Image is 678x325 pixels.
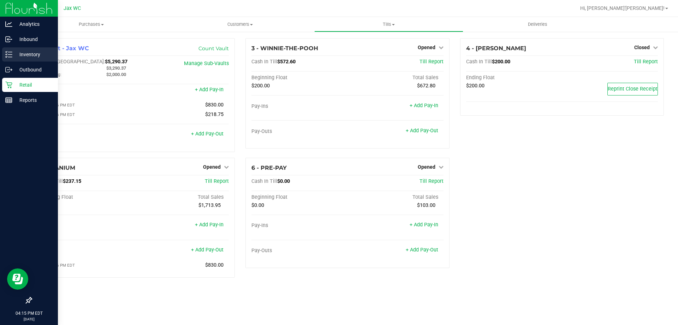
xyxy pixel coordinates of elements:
[251,194,347,201] div: Beginning Float
[251,222,347,229] div: Pay-Ins
[198,45,229,52] a: Count Vault
[406,247,438,253] a: + Add Pay-Out
[12,50,55,59] p: Inventory
[166,17,314,32] a: Customers
[37,222,133,229] div: Pay-Ins
[251,202,264,208] span: $0.00
[195,222,224,228] a: + Add Pay-In
[5,36,12,43] inline-svg: Inbound
[3,310,55,317] p: 04:15 PM EDT
[63,178,81,184] span: $237.15
[191,131,224,137] a: + Add Pay-Out
[466,45,526,52] span: 4 - [PERSON_NAME]
[64,5,81,11] span: Jax WC
[5,66,12,73] inline-svg: Outbound
[203,164,221,170] span: Opened
[251,103,347,110] div: Pay-Ins
[37,194,133,201] div: Beginning Float
[5,21,12,28] inline-svg: Analytics
[315,21,463,28] span: Tills
[251,59,277,65] span: Cash In Till
[37,132,133,138] div: Pay-Outs
[347,194,444,201] div: Total Sales
[251,83,270,89] span: $200.00
[492,59,510,65] span: $200.00
[420,59,444,65] a: Till Report
[251,178,277,184] span: Cash In Till
[607,83,658,95] button: Reprint Close Receipt
[418,45,435,50] span: Opened
[251,75,347,81] div: Beginning Float
[634,45,650,50] span: Closed
[463,17,612,32] a: Deliveries
[133,194,229,201] div: Total Sales
[106,65,126,71] span: $3,290.37
[420,178,444,184] a: Till Report
[634,59,658,65] a: Till Report
[106,72,126,77] span: $2,000.00
[417,83,435,89] span: $672.80
[580,5,665,11] span: Hi, [PERSON_NAME]'[PERSON_NAME]!
[251,164,287,171] span: 6 - PRE-PAY
[37,59,105,65] span: Cash In [GEOGRAPHIC_DATA]:
[410,222,438,228] a: + Add Pay-In
[466,75,562,81] div: Ending Float
[466,59,492,65] span: Cash In Till
[417,202,435,208] span: $103.00
[191,247,224,253] a: + Add Pay-Out
[12,81,55,89] p: Retail
[205,262,224,268] span: $830.00
[205,178,229,184] a: Till Report
[205,111,224,117] span: $218.75
[5,97,12,104] inline-svg: Reports
[37,87,133,94] div: Pay-Ins
[277,59,296,65] span: $572.60
[12,65,55,74] p: Outbound
[418,164,435,170] span: Opened
[7,268,28,290] iframe: Resource center
[17,21,166,28] span: Purchases
[12,35,55,43] p: Inbound
[166,21,314,28] span: Customers
[17,17,166,32] a: Purchases
[3,317,55,322] p: [DATE]
[37,45,89,52] span: 1 - Vault - Jax WC
[12,20,55,28] p: Analytics
[314,17,463,32] a: Tills
[410,103,438,109] a: + Add Pay-In
[105,59,127,65] span: $5,290.37
[251,45,318,52] span: 3 - WINNIE-THE-POOH
[12,96,55,104] p: Reports
[277,178,290,184] span: $0.00
[406,128,438,134] a: + Add Pay-Out
[518,21,557,28] span: Deliveries
[205,102,224,108] span: $830.00
[184,60,229,66] a: Manage Sub-Vaults
[251,128,347,135] div: Pay-Outs
[195,87,224,93] a: + Add Pay-In
[466,83,484,89] span: $200.00
[198,202,221,208] span: $1,713.95
[347,75,444,81] div: Total Sales
[5,81,12,88] inline-svg: Retail
[37,248,133,254] div: Pay-Outs
[251,248,347,254] div: Pay-Outs
[5,51,12,58] inline-svg: Inventory
[608,86,658,92] span: Reprint Close Receipt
